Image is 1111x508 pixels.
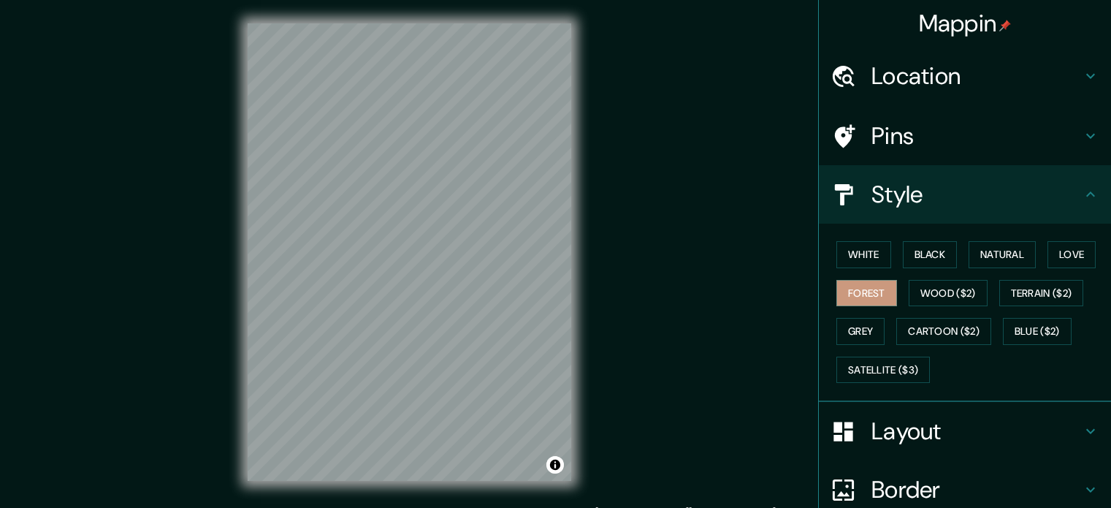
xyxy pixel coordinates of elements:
button: Love [1047,241,1096,268]
button: Cartoon ($2) [896,318,991,345]
div: Location [819,47,1111,105]
div: Pins [819,107,1111,165]
h4: Layout [871,417,1082,446]
div: Layout [819,402,1111,460]
button: Black [903,241,958,268]
button: Satellite ($3) [836,357,930,384]
div: Style [819,165,1111,224]
button: Blue ($2) [1003,318,1072,345]
button: White [836,241,891,268]
h4: Location [871,61,1082,91]
img: pin-icon.png [999,20,1011,31]
h4: Pins [871,121,1082,151]
button: Natural [969,241,1036,268]
h4: Border [871,475,1082,504]
button: Grey [836,318,885,345]
canvas: Map [248,23,571,481]
h4: Style [871,180,1082,209]
button: Forest [836,280,897,307]
button: Toggle attribution [546,456,564,474]
button: Wood ($2) [909,280,988,307]
iframe: Help widget launcher [981,451,1095,492]
h4: Mappin [919,9,1012,38]
button: Terrain ($2) [999,280,1084,307]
